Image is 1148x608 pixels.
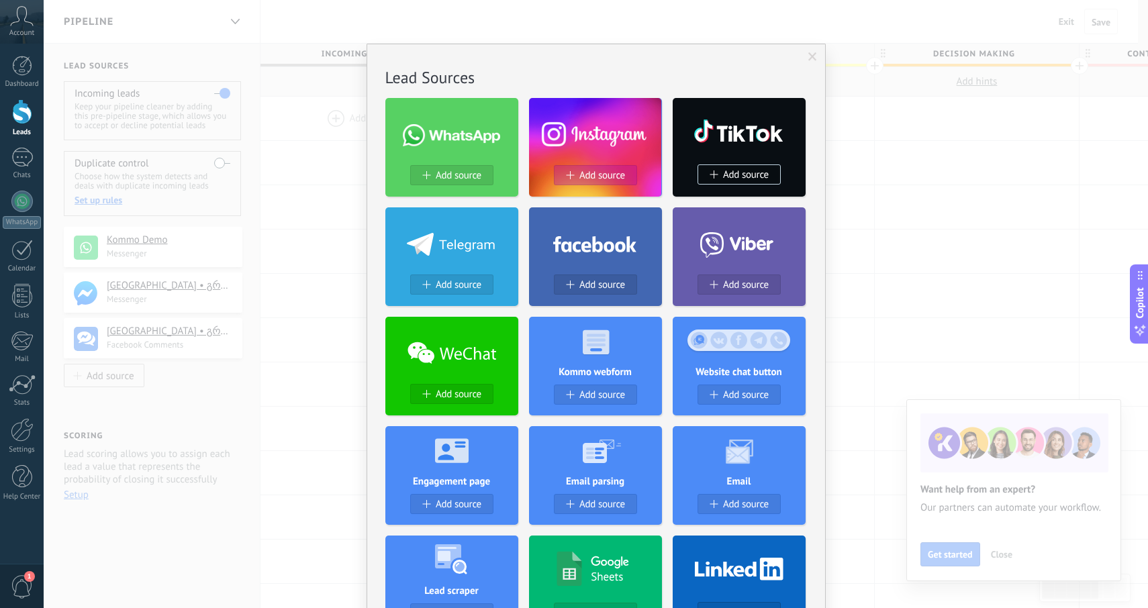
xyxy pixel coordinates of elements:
[436,389,481,400] span: Add source
[3,399,42,407] div: Stats
[410,494,493,514] button: Add source
[385,585,518,597] h4: Lead scraper
[673,366,806,378] h4: Website chat button
[3,264,42,273] div: Calendar
[723,389,769,401] span: Add source
[436,279,481,291] span: Add source
[3,128,42,137] div: Leads
[698,164,781,185] button: Add source
[723,499,769,510] span: Add source
[591,569,623,584] h4: Sheets
[3,355,42,364] div: Mail
[723,279,769,291] span: Add source
[698,385,781,405] button: Add source
[554,165,637,185] button: Add source
[436,170,481,181] span: Add source
[9,29,34,38] span: Account
[3,216,41,229] div: WhatsApp
[410,165,493,185] button: Add source
[529,475,662,488] h4: Email parsing
[1133,288,1147,319] span: Copilot
[723,169,769,181] span: Add source
[698,494,781,514] button: Add source
[24,571,35,582] span: 1
[698,274,781,295] button: Add source
[554,274,637,295] button: Add source
[385,67,807,88] h2: Lead Sources
[3,171,42,180] div: Chats
[410,274,493,295] button: Add source
[3,446,42,454] div: Settings
[579,279,625,291] span: Add source
[673,475,806,488] h4: Email
[385,475,518,488] h4: Engagement page
[3,493,42,501] div: Help Center
[554,385,637,405] button: Add source
[436,499,481,510] span: Add source
[3,311,42,320] div: Lists
[579,389,625,401] span: Add source
[3,80,42,89] div: Dashboard
[529,366,662,378] h4: Kommo webform
[579,170,625,181] span: Add source
[579,499,625,510] span: Add source
[554,494,637,514] button: Add source
[410,384,493,404] button: Add source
